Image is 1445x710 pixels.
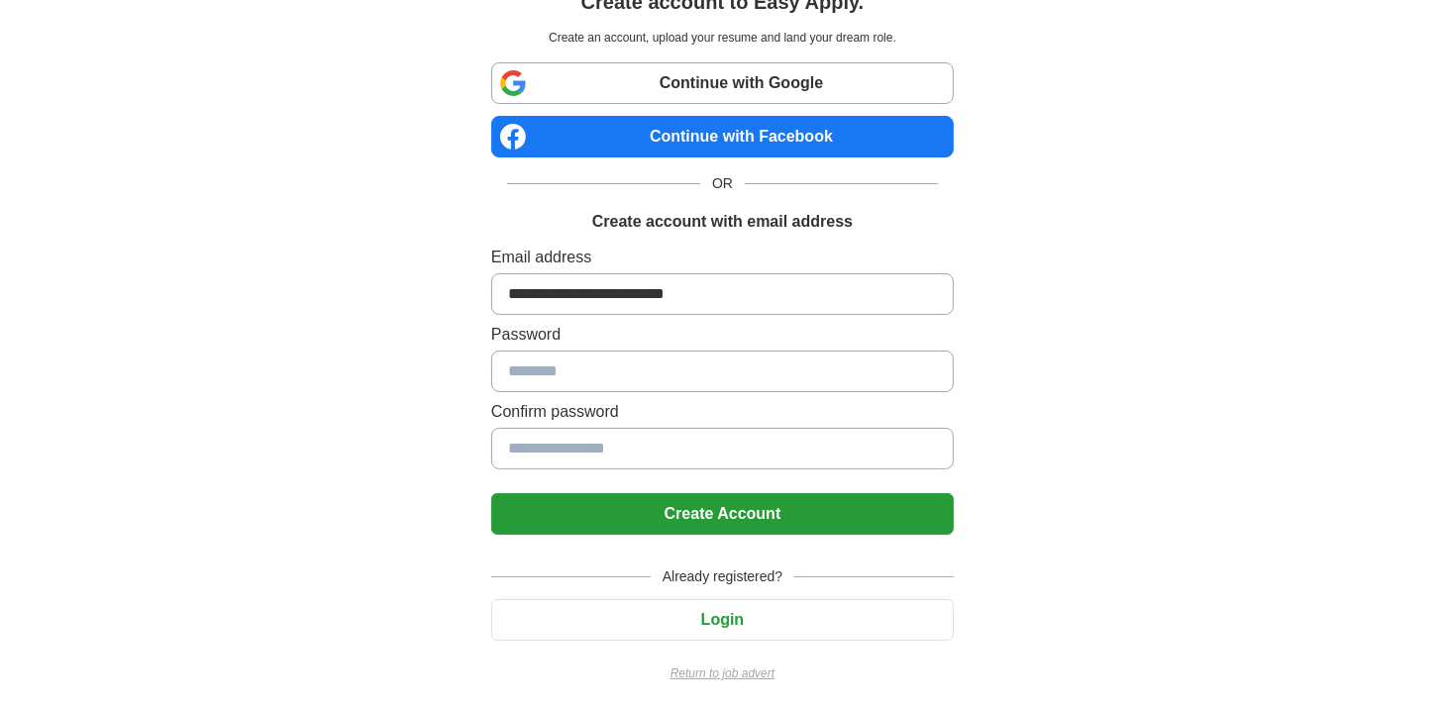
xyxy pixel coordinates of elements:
[491,611,954,628] a: Login
[491,62,954,104] a: Continue with Google
[651,566,794,587] span: Already registered?
[491,493,954,535] button: Create Account
[491,400,954,424] label: Confirm password
[495,29,950,47] p: Create an account, upload your resume and land your dream role.
[491,664,954,682] a: Return to job advert
[491,116,954,157] a: Continue with Facebook
[592,210,853,234] h1: Create account with email address
[491,323,954,347] label: Password
[700,173,745,194] span: OR
[491,599,954,641] button: Login
[491,246,954,269] label: Email address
